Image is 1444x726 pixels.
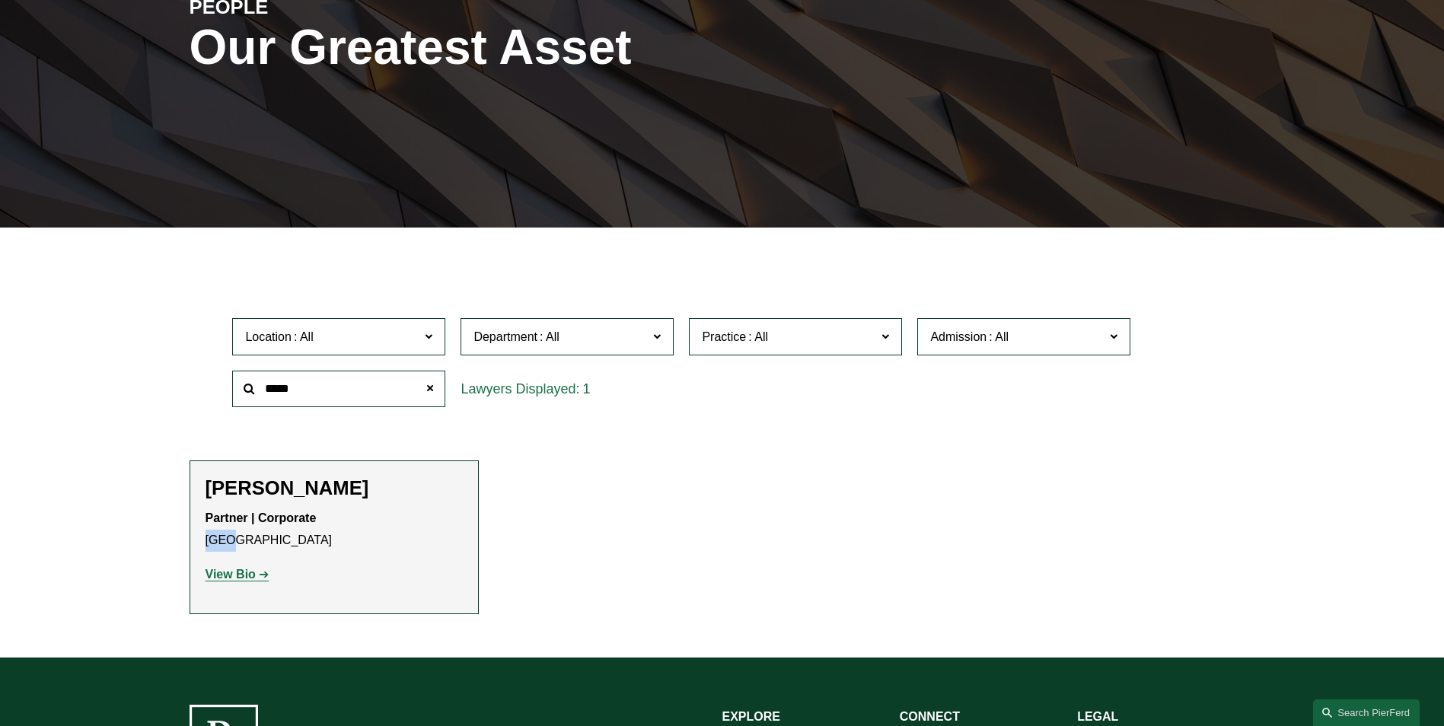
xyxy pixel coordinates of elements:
span: Practice [702,330,746,343]
span: Admission [930,330,987,343]
h2: [PERSON_NAME] [206,476,463,500]
strong: Partner | Corporate [206,511,317,524]
span: Department [473,330,537,343]
strong: LEGAL [1077,710,1118,723]
strong: EXPLORE [722,710,780,723]
strong: CONNECT [900,710,960,723]
a: View Bio [206,568,269,581]
span: 1 [582,381,590,396]
p: [GEOGRAPHIC_DATA] [206,508,463,552]
h1: Our Greatest Asset [190,20,900,75]
a: Search this site [1313,699,1420,726]
span: Location [245,330,292,343]
strong: View Bio [206,568,256,581]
